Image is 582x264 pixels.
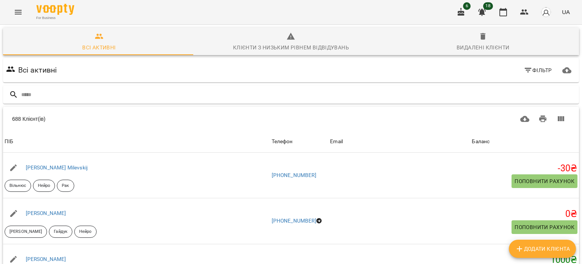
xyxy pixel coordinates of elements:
[472,137,490,146] div: Баланс
[5,180,31,192] div: Вільнюс
[534,110,552,128] button: Друк
[330,137,469,146] span: Email
[18,64,57,76] h6: Всі активні
[515,223,574,232] span: Поповнити рахунок
[79,229,92,235] p: Нейро
[562,8,570,16] span: UA
[272,137,293,146] div: Телефон
[12,115,281,123] div: 688 Клієнт(ів)
[82,43,116,52] div: Всі активні
[272,172,316,178] a: [PHONE_NUMBER]
[272,218,316,224] a: [PHONE_NUMBER]
[272,137,293,146] div: Sort
[515,244,570,253] span: Додати клієнта
[26,210,66,216] a: [PERSON_NAME]
[472,163,577,174] h5: -30 ₴
[26,256,66,262] a: [PERSON_NAME]
[5,226,47,238] div: [PERSON_NAME]
[463,2,471,10] span: 6
[26,164,88,171] a: [PERSON_NAME] Milevskij
[62,183,69,189] p: Рак
[472,208,577,220] h5: 0 ₴
[515,177,574,186] span: Поповнити рахунок
[74,226,97,238] div: Нейро
[9,183,26,189] p: Вільнюс
[330,137,343,146] div: Sort
[483,2,493,10] span: 18
[49,226,72,238] div: Гайдук
[233,43,349,52] div: Клієнти з низьким рівнем відвідувань
[3,107,579,131] div: Table Toolbar
[521,63,555,77] button: Фільтр
[541,7,551,17] img: avatar_s.png
[57,180,74,192] div: Рак
[272,137,327,146] span: Телефон
[33,180,55,192] div: Нейро
[54,229,67,235] p: Гайдук
[524,66,552,75] span: Фільтр
[36,16,74,21] span: For Business
[512,220,577,234] button: Поповнити рахунок
[516,110,534,128] button: Завантажити CSV
[36,4,74,15] img: Voopty Logo
[5,137,13,146] div: ПІБ
[38,183,50,189] p: Нейро
[472,137,490,146] div: Sort
[552,110,570,128] button: Вигляд колонок
[559,5,573,19] button: UA
[330,137,343,146] div: Email
[509,240,576,258] button: Додати клієнта
[5,137,269,146] span: ПІБ
[5,137,13,146] div: Sort
[457,43,509,52] div: Видалені клієнти
[512,174,577,188] button: Поповнити рахунок
[9,229,42,235] p: [PERSON_NAME]
[472,137,577,146] span: Баланс
[9,3,27,21] button: Menu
